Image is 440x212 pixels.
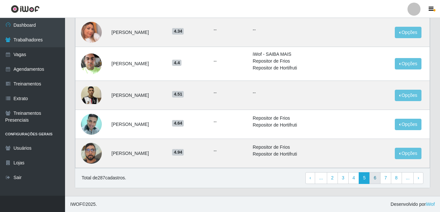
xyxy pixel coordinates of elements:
[108,139,168,168] td: [PERSON_NAME]
[108,81,168,110] td: [PERSON_NAME]
[253,122,331,129] li: Repositor de Hortifruti
[413,172,423,184] a: Next
[214,58,245,65] ul: --
[305,172,315,184] a: Previous
[253,58,331,65] li: Repositor de Frios
[395,27,421,38] button: Opções
[315,172,327,184] a: ...
[380,172,391,184] a: 7
[70,201,97,208] span: © 2025 .
[253,51,331,58] li: iWof - SAIBA MAIS
[395,90,421,101] button: Opções
[426,202,435,207] a: iWof
[70,202,82,207] span: IWOF
[214,89,245,96] ul: --
[172,28,184,35] span: 4.34
[310,175,311,180] span: ‹
[391,172,402,184] a: 8
[253,89,331,96] p: --
[81,50,102,78] img: 1736510212512.jpeg
[214,147,245,154] ul: --
[253,65,331,71] li: Repositor de Hortifruti
[172,60,181,66] span: 4.4
[81,14,102,51] img: 1750545410302.jpeg
[253,144,331,151] li: Repositor de Frios
[369,172,380,184] a: 6
[253,115,331,122] li: Repositor de Frios
[81,114,102,135] img: 1708018805271.jpeg
[214,118,245,125] ul: --
[338,172,349,184] a: 3
[395,148,421,159] button: Opções
[108,110,168,139] td: [PERSON_NAME]
[418,175,419,180] span: ›
[172,149,184,156] span: 4.94
[359,172,370,184] a: 5
[391,201,435,208] span: Desenvolvido por
[81,139,102,167] img: 1749079288303.jpeg
[253,151,331,158] li: Repositor de Hortifruti
[172,91,184,98] span: 4.51
[81,86,102,104] img: 1697047097738.jpeg
[253,26,331,33] p: --
[108,47,168,81] td: [PERSON_NAME]
[82,174,126,181] p: Total de 287 cadastros.
[402,172,414,184] a: ...
[214,26,245,33] ul: --
[172,120,184,127] span: 4.64
[108,18,168,47] td: [PERSON_NAME]
[395,58,421,69] button: Opções
[327,172,338,184] a: 2
[348,172,359,184] a: 4
[395,119,421,130] button: Opções
[305,172,423,184] nav: pagination
[11,5,40,13] img: CoreUI Logo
